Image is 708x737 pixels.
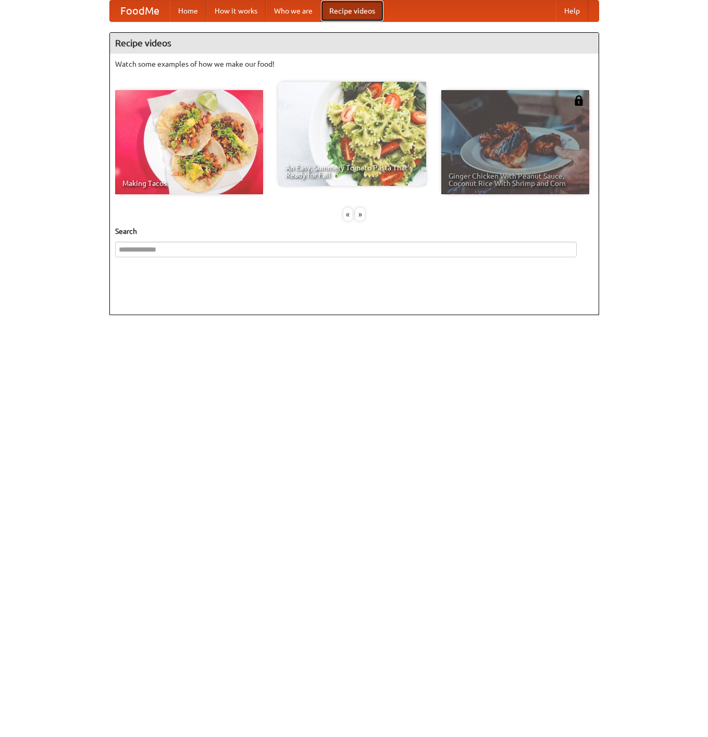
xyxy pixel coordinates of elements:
div: » [355,208,365,221]
a: An Easy, Summery Tomato Pasta That's Ready for Fall [278,82,426,186]
a: How it works [206,1,266,21]
a: Who we are [266,1,321,21]
span: Making Tacos [122,180,256,187]
a: Recipe videos [321,1,383,21]
a: FoodMe [110,1,170,21]
span: An Easy, Summery Tomato Pasta That's Ready for Fall [285,164,419,179]
h4: Recipe videos [110,33,599,54]
img: 483408.png [574,95,584,106]
a: Making Tacos [115,90,263,194]
p: Watch some examples of how we make our food! [115,59,593,69]
h5: Search [115,226,593,236]
a: Help [556,1,588,21]
div: « [343,208,353,221]
a: Home [170,1,206,21]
